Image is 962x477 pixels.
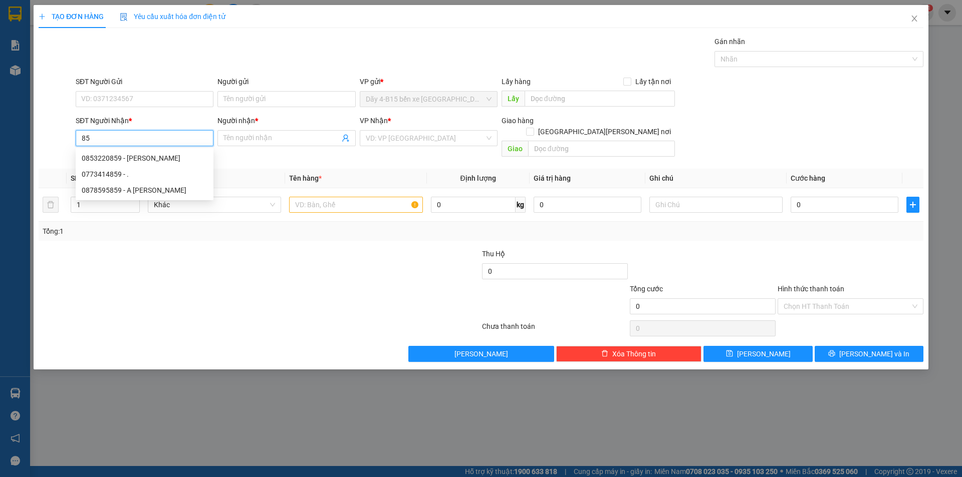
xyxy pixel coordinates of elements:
span: plus [907,201,919,209]
span: Thu Hộ [482,250,505,258]
span: Dãy 4-B15 bến xe Miền Đông [366,92,492,107]
label: Hình thức thanh toán [778,285,844,293]
div: Người gửi [217,76,355,87]
input: Dọc đường [525,91,675,107]
input: VD: Bàn, Ghế [289,197,422,213]
span: SL [88,70,102,84]
span: [PERSON_NAME] [737,348,791,359]
div: SĐT Người Gửi [76,76,213,87]
input: 0 [534,197,641,213]
span: Nhận: [117,10,141,20]
span: Tên hàng [289,174,322,182]
button: [PERSON_NAME] [408,346,554,362]
img: icon [120,13,128,21]
span: Giá trị hàng [534,174,571,182]
span: CR : [8,54,23,64]
span: printer [828,350,835,358]
button: save[PERSON_NAME] [703,346,812,362]
span: Khác [154,197,275,212]
span: Lấy tận nơi [631,76,675,87]
span: delete [601,350,608,358]
span: plus [39,13,46,20]
span: Xóa Thông tin [612,348,656,359]
span: close [910,15,918,23]
span: SL [71,174,79,182]
div: Dãy 4-B15 bến xe [GEOGRAPHIC_DATA] [9,9,110,33]
div: 0773414859 - . [82,169,207,180]
input: Dọc đường [528,141,675,157]
button: plus [906,197,919,213]
div: 0905462626 [117,33,187,47]
div: VP gửi [360,76,498,87]
span: Lấy [502,91,525,107]
div: Tổng: 1 [43,226,371,237]
div: 0773414859 - . [76,166,213,182]
div: Chưa thanh toán [481,321,629,338]
div: SĐT Người Nhận [76,115,213,126]
div: 0878595859 - A TOÀN [76,182,213,198]
span: save [726,350,733,358]
span: Gửi: [9,10,24,20]
button: printer[PERSON_NAME] và In [815,346,923,362]
span: VP Nhận [360,117,388,125]
span: TẠO ĐƠN HÀNG [39,13,104,21]
button: delete [43,197,59,213]
span: Yêu cầu xuất hóa đơn điện tử [120,13,225,21]
input: Ghi Chú [649,197,783,213]
span: [GEOGRAPHIC_DATA][PERSON_NAME] nơi [534,126,675,137]
div: 0853220859 - QUANG VINH [76,150,213,166]
span: Giao hàng [502,117,534,125]
span: user-add [342,134,350,142]
span: Cước hàng [791,174,825,182]
span: kg [516,197,526,213]
div: Tên hàng: labô ( : 1 ) [9,71,187,83]
span: Định lượng [460,174,496,182]
div: 0878595859 - A [PERSON_NAME] [82,185,207,196]
div: NK XUÂN ANH [117,21,187,33]
label: Gán nhãn [714,38,745,46]
th: Ghi chú [645,169,787,188]
div: Cư Jút [117,9,187,21]
span: Lấy hàng [502,78,531,86]
div: Người nhận [217,115,355,126]
span: [PERSON_NAME] và In [839,348,909,359]
div: 0853220859 - [PERSON_NAME] [82,153,207,164]
button: Close [900,5,928,33]
span: Tổng cước [630,285,663,293]
div: 30.000 [8,53,112,65]
span: Giao [502,141,528,157]
span: [PERSON_NAME] [454,348,508,359]
button: deleteXóa Thông tin [556,346,702,362]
